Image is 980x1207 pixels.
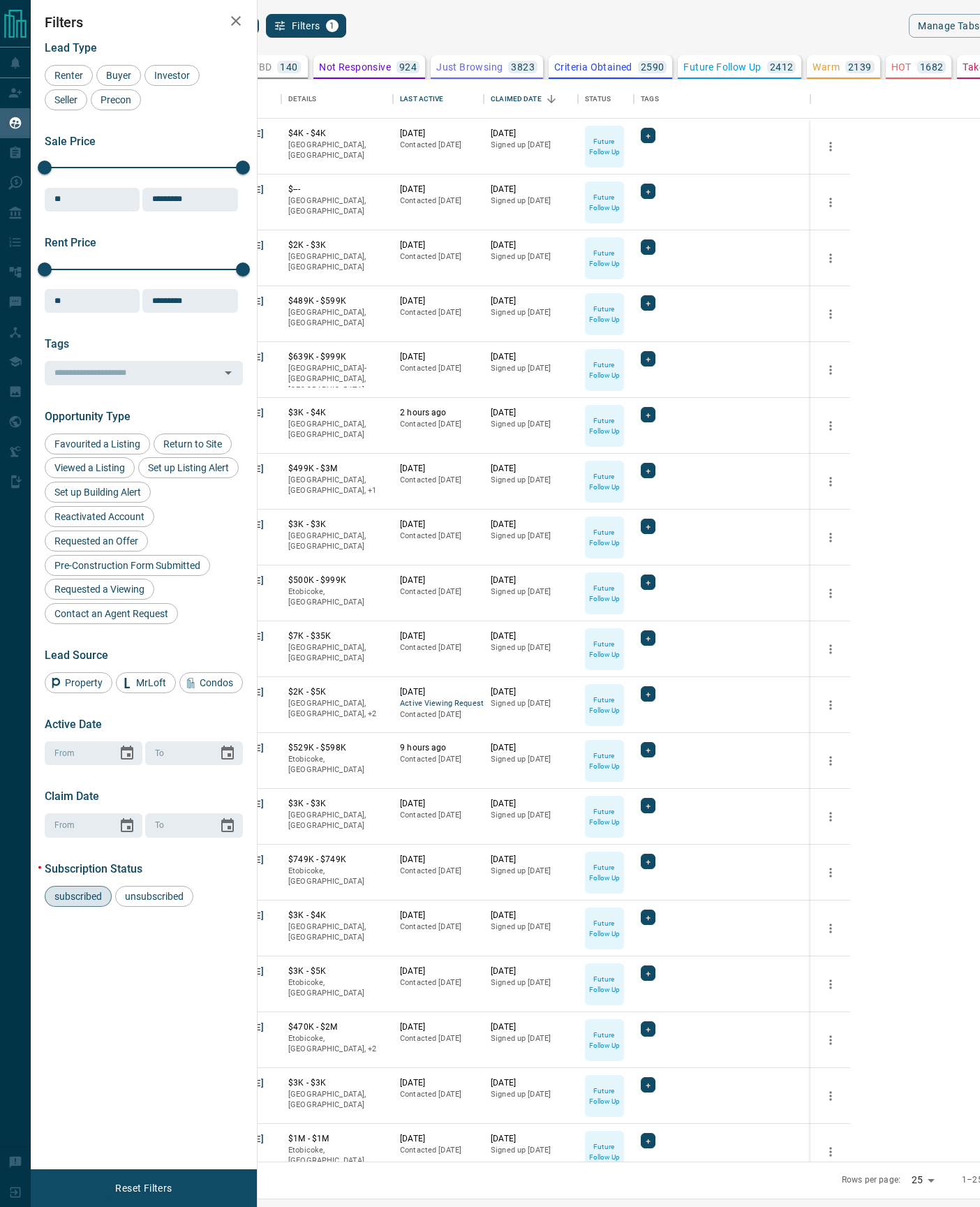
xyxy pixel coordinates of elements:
p: 2590 [641,62,665,72]
div: Condos [179,672,243,693]
p: Contacted [DATE] [400,754,477,765]
span: Subscription Status [45,862,142,875]
button: more [820,918,841,939]
p: [DATE] [491,854,571,866]
p: Future Follow Up [586,1141,623,1162]
div: + [641,854,655,869]
p: 2 hours ago [400,407,477,419]
p: Warm [812,62,840,72]
p: Contacted [DATE] [400,709,477,720]
div: + [641,295,655,311]
p: Contacted [DATE] [400,586,477,598]
div: + [641,463,655,478]
p: Signed up [DATE] [491,195,571,207]
p: [DATE] [491,575,571,586]
div: Investor [144,65,200,86]
p: Signed up [DATE] [491,475,571,486]
p: [DATE] [400,463,477,475]
p: 140 [280,62,297,72]
div: Set up Building Alert [45,482,151,503]
p: [GEOGRAPHIC_DATA], [GEOGRAPHIC_DATA] [288,1089,386,1111]
div: Status [585,80,611,119]
p: [DATE] [491,742,571,754]
p: $489K - $599K [288,295,386,307]
p: [DATE] [491,128,571,140]
span: + [646,966,651,980]
button: Sort [542,89,561,109]
p: $499K - $3M [288,463,386,475]
span: + [646,184,651,198]
p: [DATE] [400,1021,477,1033]
p: Contacted [DATE] [400,140,477,151]
p: [DATE] [491,910,571,921]
p: Etobicoke, [GEOGRAPHIC_DATA] [288,866,386,887]
p: [DATE] [491,184,571,195]
span: Seller [50,94,82,105]
button: Choose date [214,812,242,840]
p: Signed up [DATE] [491,531,571,542]
button: more [820,974,841,995]
div: subscribed [45,886,112,907]
span: Renter [50,70,88,81]
span: + [646,1078,651,1092]
p: $7K - $35K [288,630,386,642]
p: $1M - $1M [288,1133,386,1145]
p: [DATE] [400,798,477,810]
span: Rent Price [45,236,96,249]
p: Signed up [DATE] [491,810,571,821]
div: + [641,239,655,255]
p: Signed up [DATE] [491,586,571,598]
p: Signed up [DATE] [491,754,571,765]
p: [DATE] [491,686,571,698]
span: MrLoft [131,677,171,688]
p: Future Follow Up [586,862,623,883]
span: subscribed [50,891,107,902]
span: + [646,240,651,254]
p: Future Follow Up [586,750,623,771]
p: [GEOGRAPHIC_DATA], [GEOGRAPHIC_DATA] [288,140,386,161]
span: Lead Source [45,649,108,662]
p: [DATE] [491,351,571,363]
span: unsubscribed [120,891,188,902]
p: HOT [891,62,912,72]
button: more [820,248,841,269]
p: $4K - $4K [288,128,386,140]
p: Contacted [DATE] [400,642,477,653]
div: Property [45,672,112,693]
p: [DATE] [491,239,571,251]
p: $500K - $999K [288,575,386,586]
p: Signed up [DATE] [491,977,571,988]
p: [DATE] [491,1133,571,1145]
p: Contacted [DATE] [400,307,477,318]
div: + [641,128,655,143]
span: Precon [96,94,136,105]
p: Signed up [DATE] [491,866,571,877]
div: + [641,1021,655,1037]
p: 9 hours ago [400,742,477,754]
p: [DATE] [400,854,477,866]
p: Contacted [DATE] [400,921,477,933]
p: [DATE] [491,1021,571,1033]
p: [GEOGRAPHIC_DATA], [GEOGRAPHIC_DATA] [288,642,386,664]
p: $2K - $5K [288,686,386,698]
span: Return to Site [158,438,227,450]
span: Requested a Viewing [50,584,149,595]
p: Contacted [DATE] [400,1145,477,1156]
span: Sale Price [45,135,96,148]
button: more [820,192,841,213]
div: Return to Site [154,434,232,454]
button: Choose date [214,739,242,767]
button: more [820,136,841,157]
div: Seller [45,89,87,110]
div: + [641,1133,655,1148]
p: [DATE] [400,686,477,698]
div: Pre-Construction Form Submitted [45,555,210,576]
p: Signed up [DATE] [491,1089,571,1100]
span: + [646,296,651,310]
p: Etobicoke, [GEOGRAPHIC_DATA] [288,754,386,776]
p: Future Follow Up [586,415,623,436]
div: Requested a Viewing [45,579,154,600]
div: Renter [45,65,93,86]
p: Just Browsing [436,62,503,72]
p: [DATE] [400,295,477,307]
